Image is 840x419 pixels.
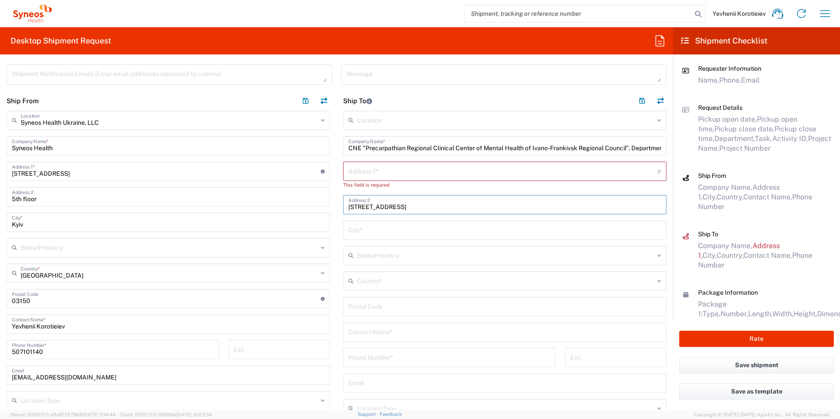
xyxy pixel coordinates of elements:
[755,134,772,143] span: Task,
[719,76,741,84] span: Phone,
[702,310,721,318] span: Type,
[717,193,743,201] span: Country,
[793,310,817,318] span: Height,
[698,76,719,84] span: Name,
[702,251,717,260] span: City,
[698,115,757,123] span: Pickup open date,
[713,10,766,18] span: Yevhenii Korotieiev
[380,412,402,417] a: Feedback
[698,172,726,179] span: Ship From
[717,251,743,260] span: Country,
[464,5,692,22] input: Shipment, tracking or reference number
[679,331,834,347] button: Rate
[119,412,212,417] span: Client: 2025.17.0-159f9de
[743,251,792,260] span: Contact Name,
[698,65,761,72] span: Requester Information
[772,134,808,143] span: Activity ID,
[698,289,758,296] span: Package Information
[11,36,111,46] h2: Desktop Shipment Request
[679,357,834,373] button: Save shipment
[714,125,775,133] span: Pickup close date,
[714,134,755,143] span: Department,
[83,412,116,417] span: [DATE] 11:14:44
[7,97,39,105] h2: Ship From
[679,383,834,400] button: Save as template
[702,193,717,201] span: City,
[748,310,772,318] span: Length,
[721,310,748,318] span: Number,
[743,193,792,201] span: Contact Name,
[698,300,727,318] span: Package 1:
[772,310,793,318] span: Width,
[698,183,753,191] span: Company Name,
[719,144,771,152] span: Project Number
[694,411,829,419] span: Copyright © [DATE]-[DATE] Agistix Inc., All Rights Reserved
[343,97,372,105] h2: Ship To
[11,412,116,417] span: Server: 2025.17.0-efb42727865
[698,242,753,250] span: Company Name,
[358,412,380,417] a: Support
[176,412,212,417] span: [DATE] 10:23:34
[741,76,760,84] span: Email
[681,36,768,46] h2: Shipment Checklist
[698,231,718,238] span: Ship To
[698,104,742,111] span: Request Details
[343,181,666,189] div: This field is required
